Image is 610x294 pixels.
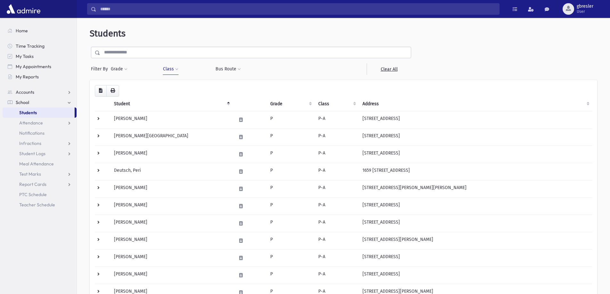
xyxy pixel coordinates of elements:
td: [STREET_ADDRESS] [359,111,592,128]
td: P-A [314,111,359,128]
span: My Tasks [16,53,34,59]
span: Test Marks [19,171,41,177]
span: My Appointments [16,64,51,69]
td: P [266,128,314,146]
a: Teacher Schedule [3,200,77,210]
span: gbresler [577,4,593,9]
span: Students [90,28,126,39]
a: Report Cards [3,179,77,189]
td: [PERSON_NAME] [110,146,232,163]
span: Time Tracking [16,43,45,49]
td: P-A [314,180,359,197]
td: 1659 [STREET_ADDRESS] [359,163,592,180]
td: P [266,266,314,284]
span: User [577,9,593,14]
td: [PERSON_NAME] [110,180,232,197]
button: CSV [95,85,107,97]
td: P-A [314,163,359,180]
input: Search [96,3,499,15]
td: [STREET_ADDRESS] [359,146,592,163]
a: Clear All [367,63,411,75]
td: [PERSON_NAME] [110,215,232,232]
span: Report Cards [19,181,46,187]
td: [PERSON_NAME] [110,232,232,249]
span: Students [19,110,37,115]
td: P-A [314,266,359,284]
th: Student: activate to sort column descending [110,97,232,111]
td: [STREET_ADDRESS] [359,266,592,284]
span: School [16,99,29,105]
td: [PERSON_NAME] [110,197,232,215]
td: P [266,197,314,215]
a: Test Marks [3,169,77,179]
td: P [266,146,314,163]
a: Students [3,107,75,118]
td: [PERSON_NAME][GEOGRAPHIC_DATA] [110,128,232,146]
td: Deutsch, Peri [110,163,232,180]
td: [STREET_ADDRESS][PERSON_NAME] [359,232,592,249]
td: [PERSON_NAME] [110,111,232,128]
td: P-A [314,215,359,232]
a: My Tasks [3,51,77,61]
span: Attendance [19,120,43,126]
td: P [266,215,314,232]
button: Class [163,63,179,75]
td: P [266,111,314,128]
span: Student Logs [19,151,45,156]
a: PTC Schedule [3,189,77,200]
button: Grade [110,63,128,75]
a: My Appointments [3,61,77,72]
a: Meal Attendance [3,159,77,169]
span: PTC Schedule [19,192,47,197]
td: P-A [314,128,359,146]
th: Class: activate to sort column ascending [314,97,359,111]
span: Infractions [19,140,41,146]
td: P [266,163,314,180]
td: P-A [314,146,359,163]
td: P [266,249,314,266]
button: Bus Route [215,63,241,75]
span: Filter By [91,66,110,72]
td: P [266,180,314,197]
a: Notifications [3,128,77,138]
th: Grade: activate to sort column ascending [266,97,314,111]
td: [STREET_ADDRESS] [359,128,592,146]
button: Print [106,85,119,97]
a: Student Logs [3,148,77,159]
a: Infractions [3,138,77,148]
th: Address: activate to sort column ascending [359,97,592,111]
span: My Reports [16,74,39,80]
span: Meal Attendance [19,161,54,167]
td: [STREET_ADDRESS] [359,249,592,266]
a: My Reports [3,72,77,82]
td: [STREET_ADDRESS] [359,215,592,232]
span: Home [16,28,28,34]
td: P-A [314,197,359,215]
td: [PERSON_NAME] [110,266,232,284]
a: Attendance [3,118,77,128]
td: [STREET_ADDRESS] [359,197,592,215]
td: [PERSON_NAME] [110,249,232,266]
span: Accounts [16,89,34,95]
td: [STREET_ADDRESS][PERSON_NAME][PERSON_NAME] [359,180,592,197]
a: Time Tracking [3,41,77,51]
td: P-A [314,232,359,249]
td: P-A [314,249,359,266]
td: P [266,232,314,249]
img: AdmirePro [5,3,42,15]
span: Notifications [19,130,45,136]
a: Home [3,26,77,36]
a: Accounts [3,87,77,97]
span: Teacher Schedule [19,202,55,208]
a: School [3,97,77,107]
